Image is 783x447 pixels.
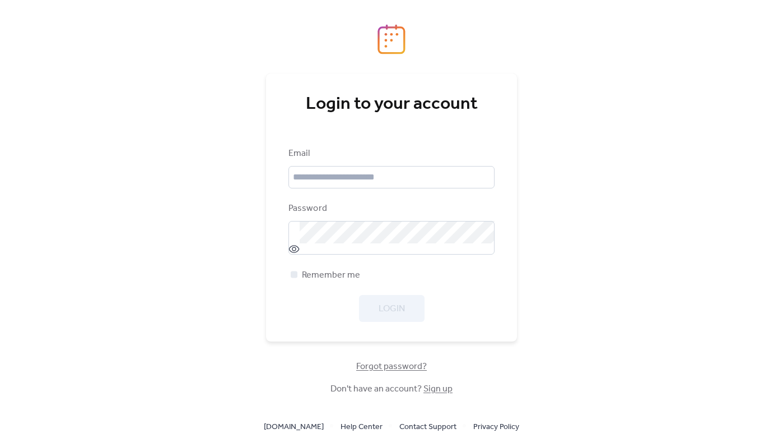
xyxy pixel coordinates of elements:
span: Don't have an account? [330,383,453,396]
div: Password [288,202,492,215]
span: Remember me [302,269,360,282]
span: Forgot password? [356,360,427,374]
span: Contact Support [399,421,456,434]
a: Sign up [423,380,453,398]
img: logo [377,24,406,54]
a: Help Center [341,420,383,434]
span: [DOMAIN_NAME] [264,421,324,434]
a: Contact Support [399,420,456,434]
span: Help Center [341,421,383,434]
div: Email [288,147,492,160]
span: Privacy Policy [473,421,519,434]
div: Login to your account [288,93,495,116]
a: [DOMAIN_NAME] [264,420,324,434]
a: Privacy Policy [473,420,519,434]
a: Forgot password? [356,363,427,370]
